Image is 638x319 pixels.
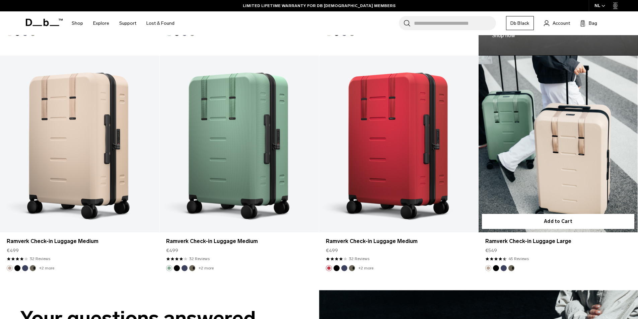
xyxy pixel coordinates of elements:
button: Sprite Lightning Red [326,265,332,271]
nav: Main Navigation [67,11,180,35]
button: Black Out [493,265,499,271]
a: Ramverk Check-in Luggage Medium [326,237,472,245]
button: Forest Green [189,265,195,271]
span: Bag [589,20,597,27]
a: +2 more [358,266,373,270]
span: Account [553,20,570,27]
button: Forest Green [349,265,355,271]
span: €499 [166,247,178,254]
span: €499 [326,247,338,254]
button: Forest Green [30,265,36,271]
span: €499 [7,247,19,254]
a: 32 reviews [30,256,50,262]
a: Support [119,11,136,35]
button: Forest Green [508,265,514,271]
a: 45 reviews [508,256,529,262]
span: €549 [485,247,497,254]
a: Ramverk Check-in Luggage Large [479,56,638,232]
a: +2 more [199,266,214,270]
a: Account [544,19,570,27]
a: Db Black [506,16,534,30]
button: Add to Cart [482,214,634,229]
button: Green Ray [166,265,172,271]
a: +2 more [39,266,54,270]
a: 32 reviews [189,256,210,262]
a: Ramverk Check-in Luggage Medium [159,56,318,232]
button: Blue Hour [22,265,28,271]
a: Explore [93,11,109,35]
a: 32 reviews [349,256,369,262]
button: Black Out [174,265,180,271]
button: Blue Hour [341,265,347,271]
a: Ramverk Check-in Luggage Medium [319,56,478,232]
a: Ramverk Check-in Luggage Medium [7,237,152,245]
button: Blue Hour [501,265,507,271]
button: Blue Hour [182,265,188,271]
a: Lost & Found [146,11,174,35]
button: Fogbow Beige [7,265,13,271]
a: Ramverk Check-in Luggage Medium [166,237,312,245]
a: Shop [72,11,83,35]
button: Bag [580,19,597,27]
button: Black Out [334,265,340,271]
button: Fogbow Beige [485,265,491,271]
button: Black Out [14,265,20,271]
a: LIMITED LIFETIME WARRANTY FOR DB [DEMOGRAPHIC_DATA] MEMBERS [243,3,396,9]
a: Ramverk Check-in Luggage Large [485,237,631,245]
